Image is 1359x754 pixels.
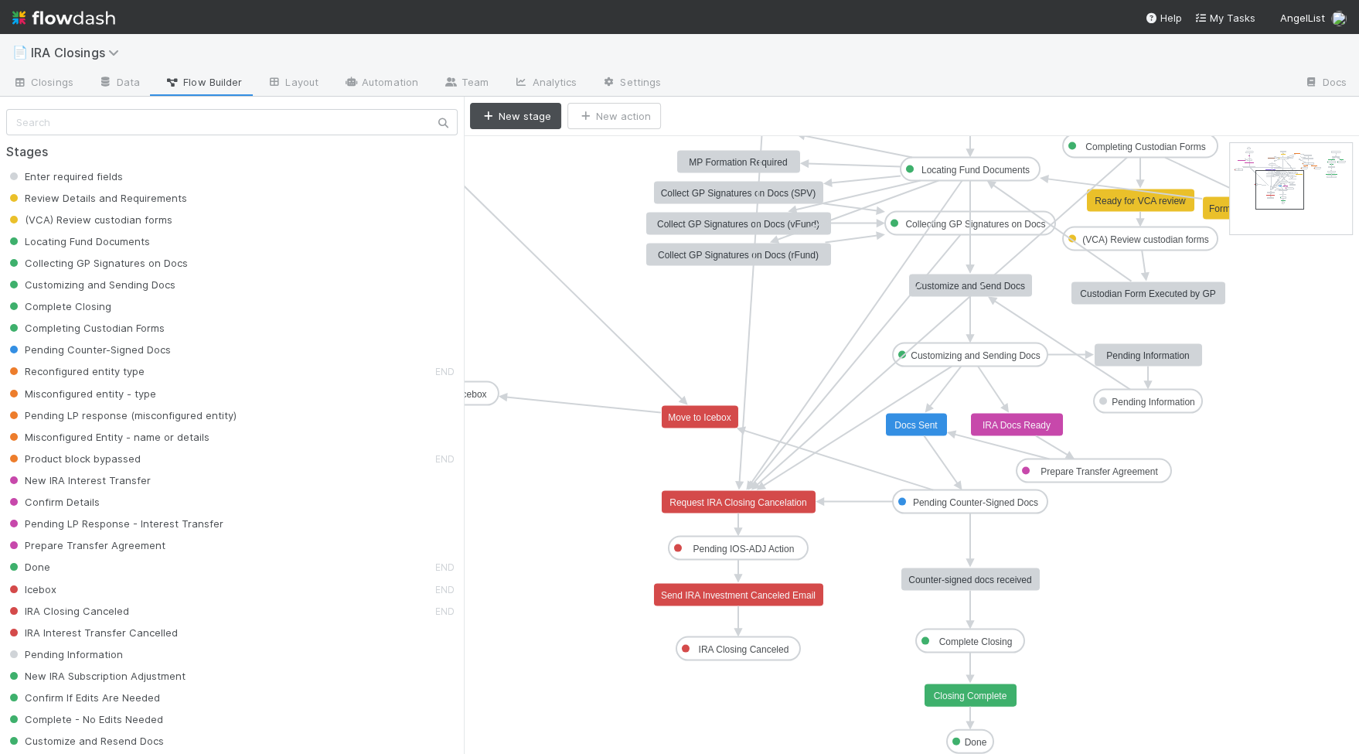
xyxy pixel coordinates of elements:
text: Pending Counter-Signed Docs [913,497,1038,508]
img: logo-inverted-e16ddd16eac7371096b0.svg [12,5,115,31]
a: My Tasks [1194,10,1255,26]
span: IRA Closing Canceled [6,605,129,617]
text: Forms executed and uploaded [1209,203,1334,214]
span: New IRA Interest Transfer [6,474,151,486]
text: Completing Custodian Forms [1085,142,1205,152]
text: Icebox [459,389,486,400]
text: Docs Sent [894,420,938,431]
text: (VCA) Review custodian forms [1082,234,1208,245]
span: AngelList [1280,12,1325,24]
span: Confirm If Edits Are Needed [6,691,160,704]
span: New IRA Subscription Adjustment [6,670,186,682]
button: New stage [470,103,561,129]
a: Team [431,71,501,96]
text: Customizing and Sending Docs [911,350,1040,361]
span: Pending Information [6,648,123,660]
text: Pending Information [1112,397,1194,408]
text: Locating Fund Documents [921,165,1030,176]
text: Collect GP Signatures on Docs (vFund) [657,219,819,230]
text: Collect GP Signatures on Docs (rFund) [658,250,819,261]
a: Flow Builder [152,71,254,96]
text: Complete Closing [938,636,1012,647]
button: New action [567,103,661,129]
span: My Tasks [1194,12,1255,24]
text: IRA Docs Ready [983,420,1051,431]
a: Docs [1292,71,1359,96]
a: Layout [254,71,331,96]
small: END [435,366,455,377]
div: Help [1145,10,1182,26]
span: Misconfigured entity - type [6,387,156,400]
text: Custodian Form Executed by GP [1080,288,1215,299]
span: 📄 [12,46,28,59]
span: Complete - No Edits Needed [6,713,163,725]
a: Data [86,71,152,96]
span: Misconfigured Entity - name or details [6,431,209,443]
span: Reconfigured entity type [6,365,145,377]
span: Review Details and Requirements [6,192,187,204]
span: Closings [12,74,73,90]
span: IRA Closings [31,45,127,60]
span: IRA Interest Transfer Cancelled [6,626,178,639]
text: Send IRA Investment Canceled Email [661,590,816,601]
span: Done [6,561,50,573]
text: Done [965,737,987,748]
small: END [435,561,455,573]
span: Confirm Details [6,496,100,508]
a: Automation [331,71,431,96]
small: END [435,453,455,465]
span: Pending Counter-Signed Docs [6,343,171,356]
text: Closing Complete [933,691,1006,701]
span: Flow Builder [165,74,242,90]
span: Locating Fund Documents [6,235,150,247]
text: Ready for VCA review [1095,196,1186,206]
text: Customize and Send Docs [915,281,1025,292]
span: Prepare Transfer Agreement [6,539,165,551]
span: Complete Closing [6,300,111,312]
text: Prepare Transfer Agreement [1041,466,1158,477]
a: Settings [589,71,673,96]
text: Request IRA Closing Cancelation [669,497,806,508]
input: Search [6,109,458,135]
span: Customize and Resend Docs [6,735,164,747]
small: END [435,584,455,595]
small: END [435,606,455,617]
text: Collect GP Signatures on Docs (SPV) [661,188,816,199]
span: Icebox [6,583,56,595]
span: Pending LP Response - Interest Transfer [6,517,223,530]
span: Pending LP response (misconfigured entity) [6,409,237,421]
text: Counter-signed docs received [908,575,1031,585]
h2: Stages [6,145,458,159]
a: Analytics [501,71,589,96]
text: Pending IOS-ADJ Action [693,544,794,554]
span: Completing Custodian Forms [6,322,165,334]
span: Collecting GP Signatures on Docs [6,257,188,269]
text: MP Formation Required [689,157,787,168]
text: IRA Closing Canceled [698,644,788,655]
text: Move to Icebox [668,412,731,423]
span: Customizing and Sending Docs [6,278,175,291]
span: Enter required fields [6,170,123,183]
span: (VCA) Review custodian forms [6,213,172,226]
img: avatar_aa70801e-8de5-4477-ab9d-eb7c67de69c1.png [1331,11,1347,26]
span: Product block bypassed [6,452,141,465]
text: Pending Information [1106,350,1189,361]
text: Collecting GP Signatures on Docs [905,219,1045,230]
